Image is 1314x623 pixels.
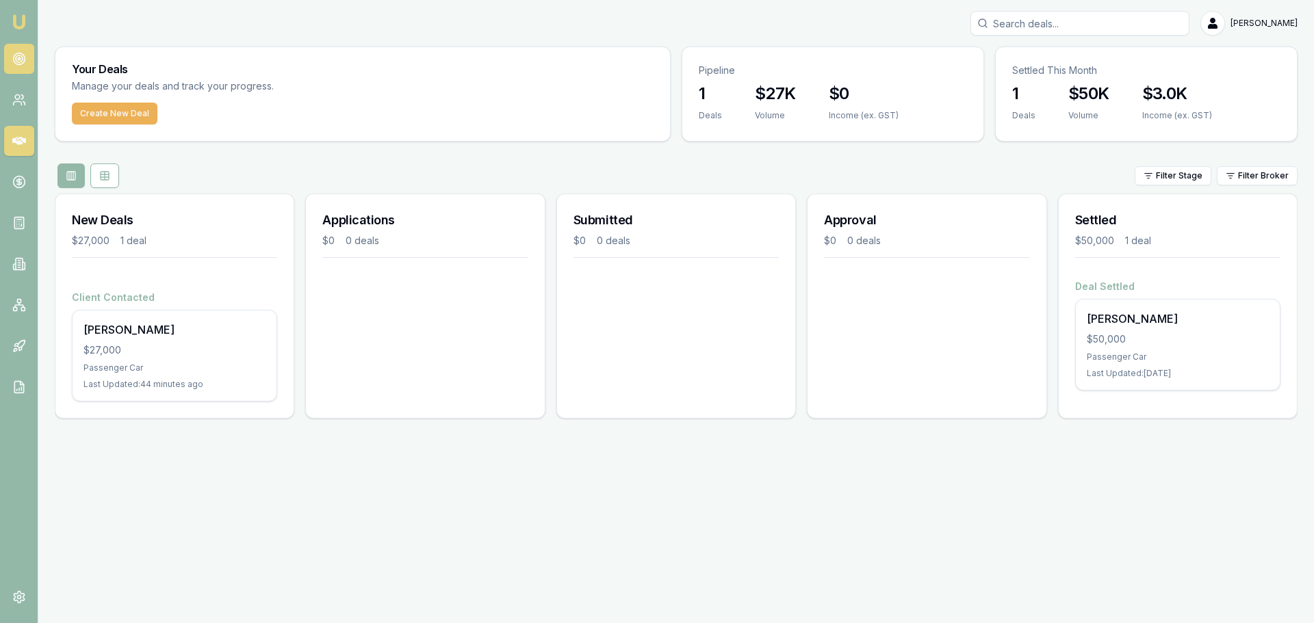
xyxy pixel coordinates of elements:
[755,110,796,121] div: Volume
[1217,166,1298,185] button: Filter Broker
[72,291,277,304] h4: Client Contacted
[574,211,779,230] h3: Submitted
[72,211,277,230] h3: New Deals
[120,234,146,248] div: 1 deal
[1068,110,1109,121] div: Volume
[83,379,266,390] div: Last Updated: 44 minutes ago
[824,234,836,248] div: $0
[1087,332,1269,346] div: $50,000
[1012,64,1280,77] p: Settled This Month
[11,14,27,30] img: emu-icon-u.png
[699,110,722,121] div: Deals
[83,343,266,357] div: $27,000
[1087,310,1269,327] div: [PERSON_NAME]
[1068,83,1109,105] h3: $50K
[1075,280,1280,293] h4: Deal Settled
[1135,166,1211,185] button: Filter Stage
[597,234,630,248] div: 0 deals
[574,234,586,248] div: $0
[72,64,654,75] h3: Your Deals
[847,234,881,248] div: 0 deals
[829,83,899,105] h3: $0
[1142,110,1212,121] div: Income (ex. GST)
[1142,83,1212,105] h3: $3.0K
[1125,234,1151,248] div: 1 deal
[322,211,528,230] h3: Applications
[72,79,422,94] p: Manage your deals and track your progress.
[1156,170,1202,181] span: Filter Stage
[699,83,722,105] h3: 1
[1238,170,1289,181] span: Filter Broker
[824,211,1029,230] h3: Approval
[1231,18,1298,29] span: [PERSON_NAME]
[829,110,899,121] div: Income (ex. GST)
[1075,211,1280,230] h3: Settled
[83,321,266,338] div: [PERSON_NAME]
[1075,234,1114,248] div: $50,000
[970,11,1189,36] input: Search deals
[1087,352,1269,362] div: Passenger Car
[699,64,967,77] p: Pipeline
[1087,368,1269,379] div: Last Updated: [DATE]
[1012,83,1035,105] h3: 1
[322,234,335,248] div: $0
[1012,110,1035,121] div: Deals
[346,234,379,248] div: 0 deals
[72,103,157,124] button: Create New Deal
[755,83,796,105] h3: $27K
[72,234,109,248] div: $27,000
[83,362,266,373] div: Passenger Car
